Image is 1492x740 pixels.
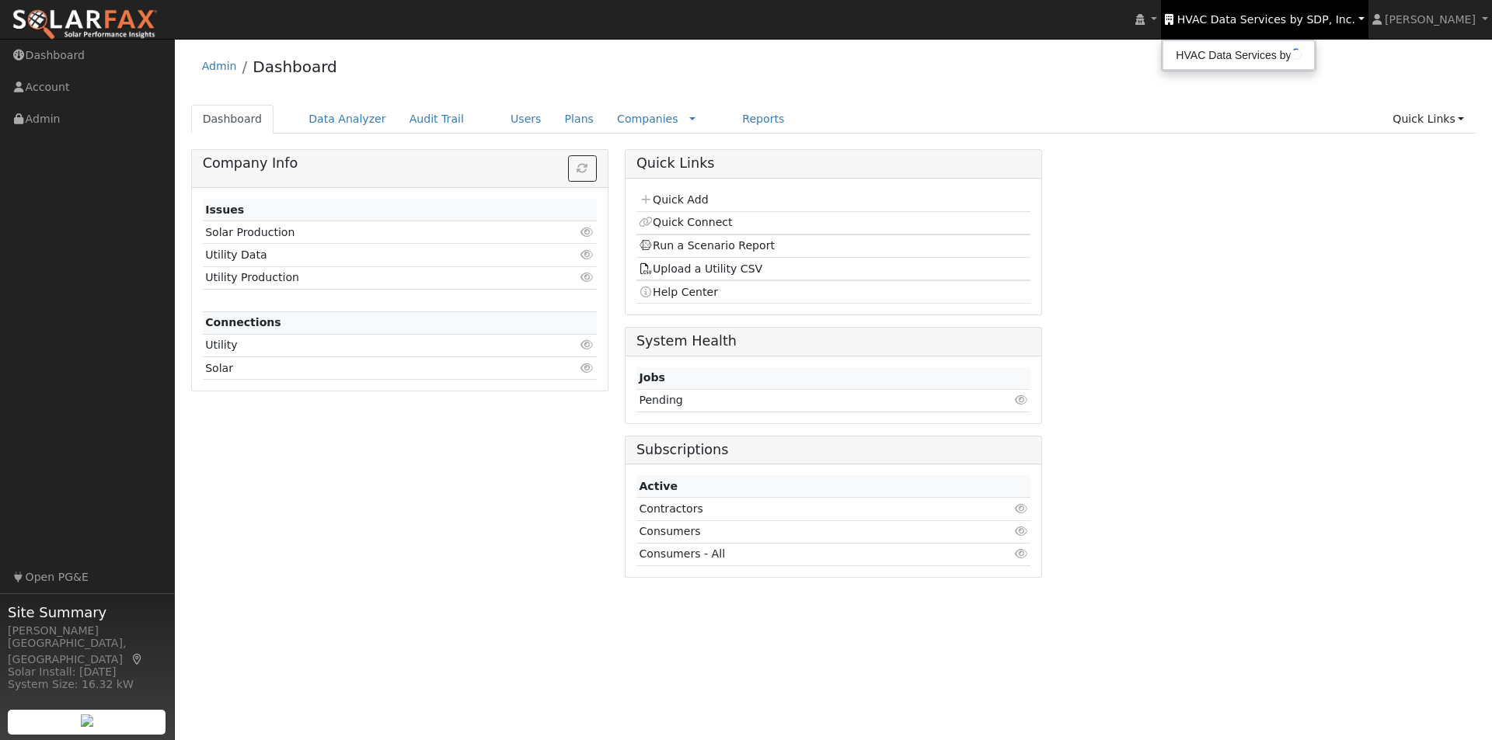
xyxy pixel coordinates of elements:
[639,371,664,384] strong: Jobs
[203,155,597,172] h5: Company Info
[639,239,775,252] a: Run a Scenario Report
[12,9,158,41] img: SolarFax
[730,105,796,134] a: Reports
[636,543,962,565] td: Consumers - All
[639,193,708,206] a: Quick Add
[499,105,553,134] a: Users
[636,498,962,520] td: Contractors
[553,105,605,134] a: Plans
[1381,105,1476,134] a: Quick Links
[639,262,762,275] a: Upload a Utility CSV
[580,249,594,260] i: Click to view
[636,442,1030,458] h5: Subscriptions
[1014,503,1028,514] i: Click to view
[1014,526,1028,537] i: Click to view
[203,357,533,380] td: Solar
[203,334,533,356] td: Utility
[8,664,166,680] div: Solar Install: [DATE]
[297,105,398,134] a: Data Analyzer
[131,653,145,665] a: Map
[8,676,166,693] div: System Size: 16.32 kW
[580,339,594,350] i: Click to view
[1014,548,1028,559] i: Click to view
[580,363,594,373] i: Click to view
[636,520,962,543] td: Consumers
[203,266,533,289] td: Utility Production
[1014,394,1028,405] i: Click to view
[1385,13,1476,26] span: [PERSON_NAME]
[205,316,281,328] strong: Connections
[203,221,533,244] td: Solar Production
[8,602,166,623] span: Site Summary
[580,272,594,283] i: Click to view
[639,216,732,228] a: Quick Connect
[253,57,337,76] a: Dashboard
[191,105,274,134] a: Dashboard
[617,113,678,125] a: Companies
[580,227,594,238] i: Click to view
[639,286,718,298] a: Help Center
[636,155,1030,172] h5: Quick Links
[398,105,476,134] a: Audit Trail
[8,623,166,639] div: [PERSON_NAME]
[81,714,93,727] img: retrieve
[202,60,237,72] a: Admin
[1177,13,1355,26] span: HVAC Data Services by SDP, Inc.
[205,203,244,216] strong: Issues
[203,244,533,266] td: Utility Data
[8,635,166,668] div: [GEOGRAPHIC_DATA], [GEOGRAPHIC_DATA]
[636,389,920,412] td: Pending
[636,333,1030,349] h5: System Health
[639,480,678,492] strong: Active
